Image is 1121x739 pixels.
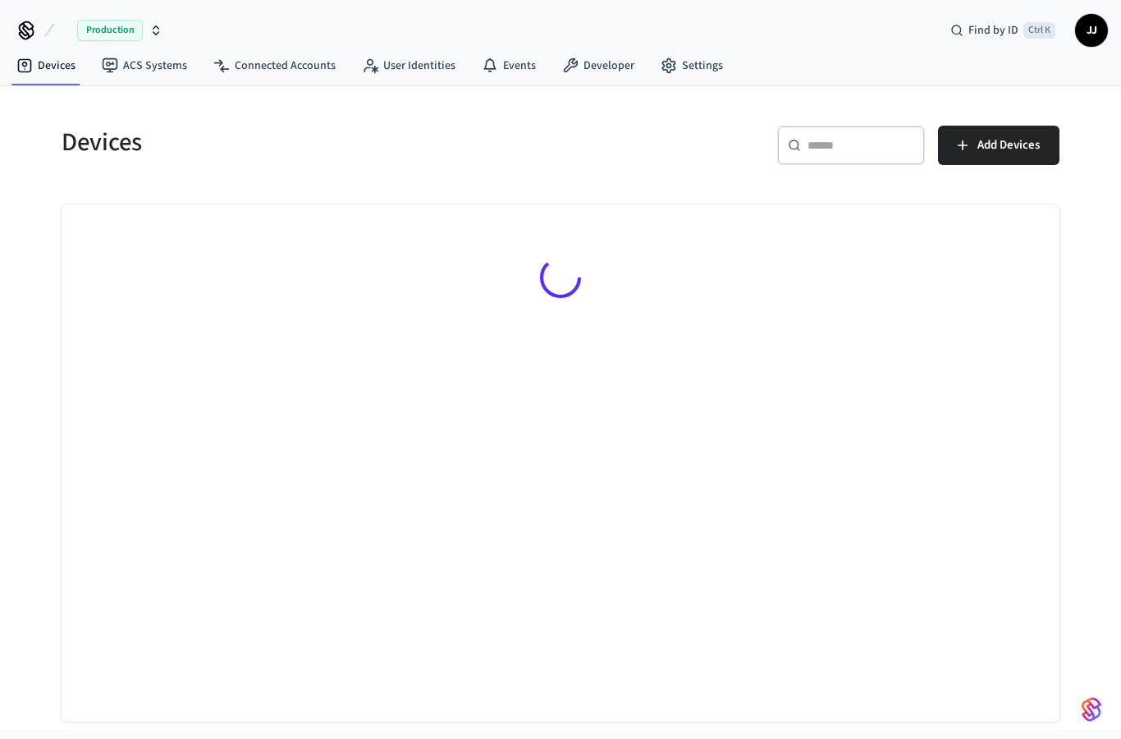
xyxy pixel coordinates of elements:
[1077,16,1106,45] span: JJ
[1082,696,1101,723] img: SeamLogoGradient.69752ec5.svg
[977,135,1040,156] span: Add Devices
[3,51,89,80] a: Devices
[89,51,200,80] a: ACS Systems
[1075,14,1108,47] button: JJ
[938,126,1059,165] button: Add Devices
[937,16,1068,45] div: Find by IDCtrl K
[647,51,736,80] a: Settings
[469,51,549,80] a: Events
[200,51,349,80] a: Connected Accounts
[77,20,143,41] span: Production
[62,126,551,159] h5: Devices
[549,51,647,80] a: Developer
[349,51,469,80] a: User Identities
[968,22,1018,39] span: Find by ID
[1023,22,1055,39] span: Ctrl K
